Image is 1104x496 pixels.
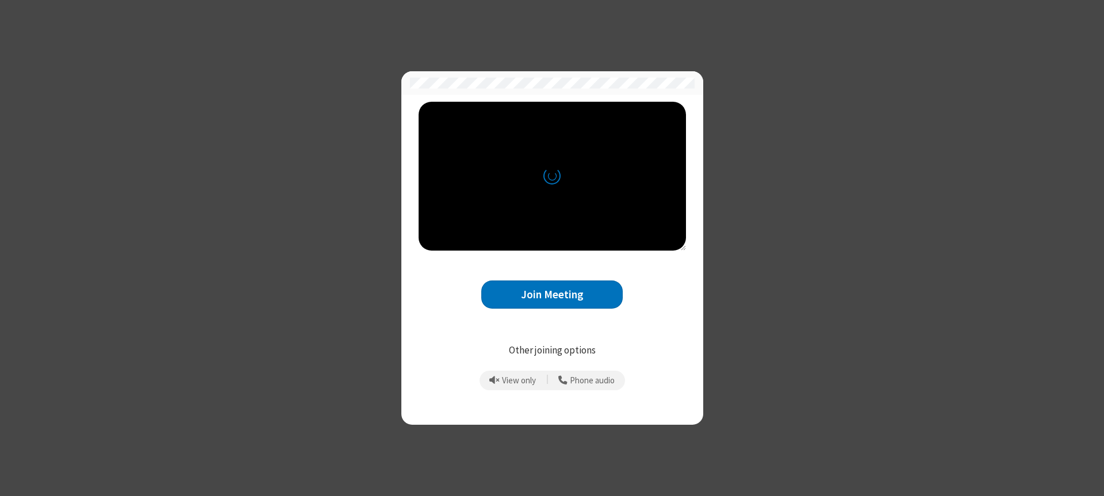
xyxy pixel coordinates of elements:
[419,343,686,358] p: Other joining options
[481,280,623,309] button: Join Meeting
[554,371,619,390] button: Use your phone for mic and speaker while you view the meeting on this device.
[502,376,536,386] span: View only
[546,372,549,389] span: |
[570,376,615,386] span: Phone audio
[485,371,540,390] button: Prevent echo when there is already an active mic and speaker in the room.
